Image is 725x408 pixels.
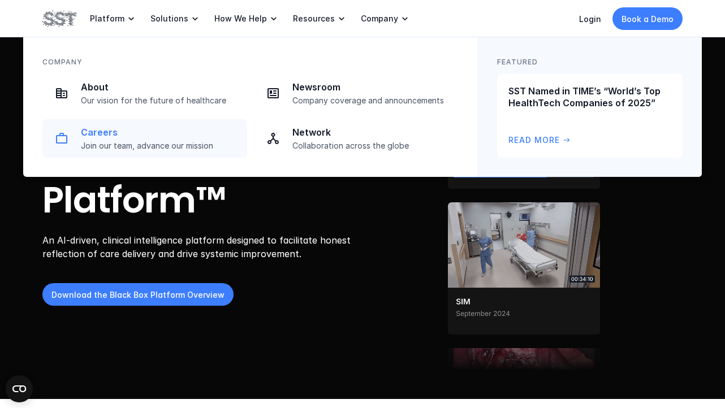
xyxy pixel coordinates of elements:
a: Download the Black Box Platform Overview [42,284,234,306]
p: About [81,81,240,93]
a: Newspaper iconNewsroomCompany coverage and announcements [254,74,459,112]
h1: The Black Box Platform™ [42,141,360,220]
p: Careers [81,127,240,138]
img: Newspaper icon [266,86,280,100]
p: SST Named in TIME’s “World’s Top HealthTech Companies of 2025” [508,85,671,109]
p: Solutions [150,14,188,24]
p: FEATURED [497,57,538,67]
p: How We Help [214,14,267,24]
img: Surgical staff in operating room [448,56,600,188]
p: Company coverage and announcements [292,96,452,106]
a: Book a Demo [612,7,683,30]
p: Platform [90,14,124,24]
a: Network iconNetworkCollaboration across the globe [254,119,459,158]
p: Download the Black Box Platform Overview [51,289,225,301]
p: An AI-driven, clinical intelligence platform designed to facilitate honest reflection of care del... [42,234,360,261]
a: Briefcase iconCareersJoin our team, advance our mission [42,119,247,158]
p: Collaboration across the globe [292,141,452,151]
a: Company iconAboutOur vision for the future of healthcare [42,74,247,112]
img: Company icon [55,86,68,100]
p: Company [361,14,398,24]
a: Login [579,14,601,24]
p: Company [42,57,83,67]
p: Newsroom [292,81,452,93]
p: Our vision for the future of healthcare [81,96,240,106]
img: Two people walking through a trauma bay [448,202,600,334]
p: Resources [293,14,335,24]
span: arrow_right_alt [562,136,571,145]
img: Network icon [266,132,280,145]
p: Network [292,127,452,138]
img: SST logo [42,9,76,28]
p: Read More [508,134,560,146]
p: Join our team, advance our mission [81,141,240,151]
a: SST Named in TIME’s “World’s Top HealthTech Companies of 2025”Read Morearrow_right_alt [497,74,683,158]
p: Book a Demo [622,13,674,25]
img: Briefcase icon [55,132,68,145]
button: Open CMP widget [6,375,33,402]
